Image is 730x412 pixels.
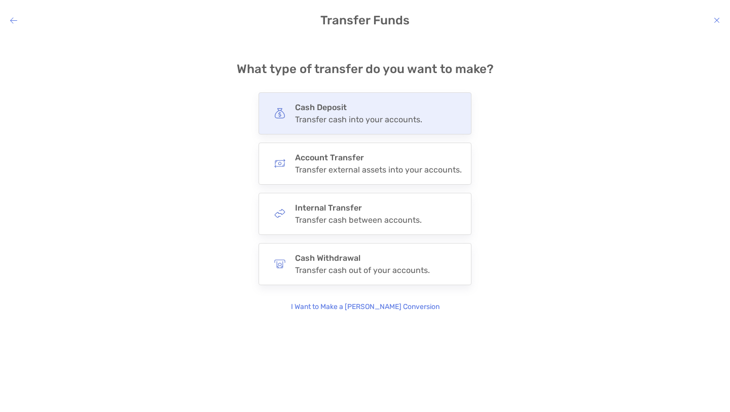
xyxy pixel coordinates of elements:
img: button icon [274,158,285,169]
div: Transfer cash out of your accounts. [295,265,430,275]
h4: Cash Withdrawal [295,253,430,263]
img: button icon [274,258,285,269]
h4: What type of transfer do you want to make? [237,62,494,76]
div: Transfer external assets into your accounts. [295,165,462,175]
div: Transfer cash between accounts. [295,215,422,225]
h4: Cash Deposit [295,102,422,112]
img: button icon [274,108,285,119]
h4: Internal Transfer [295,203,422,213]
h4: Account Transfer [295,153,462,162]
p: I Want to Make a [PERSON_NAME] Conversion [291,301,440,313]
img: button icon [274,208,285,219]
div: Transfer cash into your accounts. [295,115,422,124]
